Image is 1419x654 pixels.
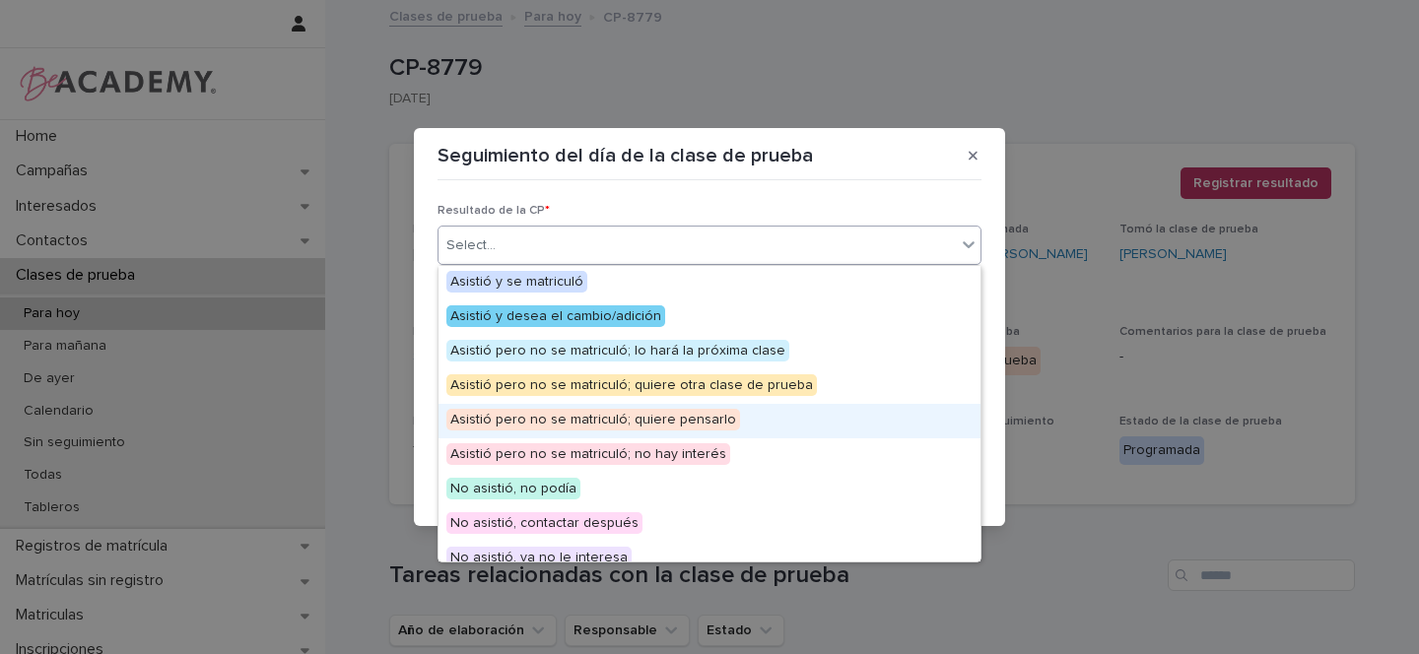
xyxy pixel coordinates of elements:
[446,443,730,465] span: Asistió pero no se matriculó; no hay interés
[446,374,817,396] span: Asistió pero no se matriculó; quiere otra clase de prueba
[438,205,550,217] span: Resultado de la CP
[439,335,980,369] div: Asistió pero no se matriculó; lo hará la próxima clase
[446,547,632,568] span: No asistió, ya no le interesa
[439,300,980,335] div: Asistió y desea el cambio/adición
[446,340,789,361] span: Asistió pero no se matriculó; lo hará la próxima clase
[439,542,980,576] div: No asistió, ya no le interesa
[438,144,813,167] p: Seguimiento del día de la clase de prueba
[439,266,980,300] div: Asistió y se matriculó
[446,235,496,256] div: Select...
[446,512,642,534] span: No asistió, contactar después
[446,271,587,293] span: Asistió y se matriculó
[439,369,980,404] div: Asistió pero no se matriculó; quiere otra clase de prueba
[439,507,980,542] div: No asistió, contactar después
[446,305,665,327] span: Asistió y desea el cambio/adición
[439,404,980,438] div: Asistió pero no se matriculó; quiere pensarlo
[439,438,980,473] div: Asistió pero no se matriculó; no hay interés
[446,409,740,430] span: Asistió pero no se matriculó; quiere pensarlo
[439,473,980,507] div: No asistió, no podía
[446,478,580,499] span: No asistió, no podía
